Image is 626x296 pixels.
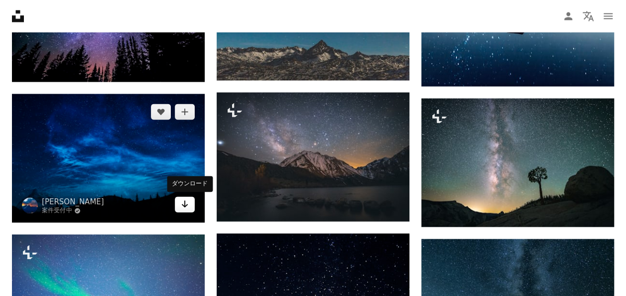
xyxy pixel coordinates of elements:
a: 青空の下の木のシルエット [12,153,205,162]
img: 青空の下の木のシルエット [12,94,205,222]
button: いいね！ [151,104,171,120]
button: メニュー [598,6,618,26]
img: Joshua Woronieckiのプロフィールを見る [22,197,38,213]
button: 言語 [578,6,598,26]
img: 満天の星空の下の丘の上の一本の木 [421,98,614,227]
a: [PERSON_NAME] [42,196,104,206]
button: コレクションに追加する [175,104,195,120]
a: ダウンロード [175,196,195,212]
a: ホーム — Unsplash [12,10,24,22]
a: ログイン / 登録する [558,6,578,26]
a: 満天の星空の下の丘の上の一本の木 [421,157,614,166]
a: 山脈と湖の夜空 [217,152,409,161]
div: ダウンロード [167,176,213,192]
img: 山脈と湖の夜空 [217,92,409,221]
a: 案件受付中 [42,206,104,214]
